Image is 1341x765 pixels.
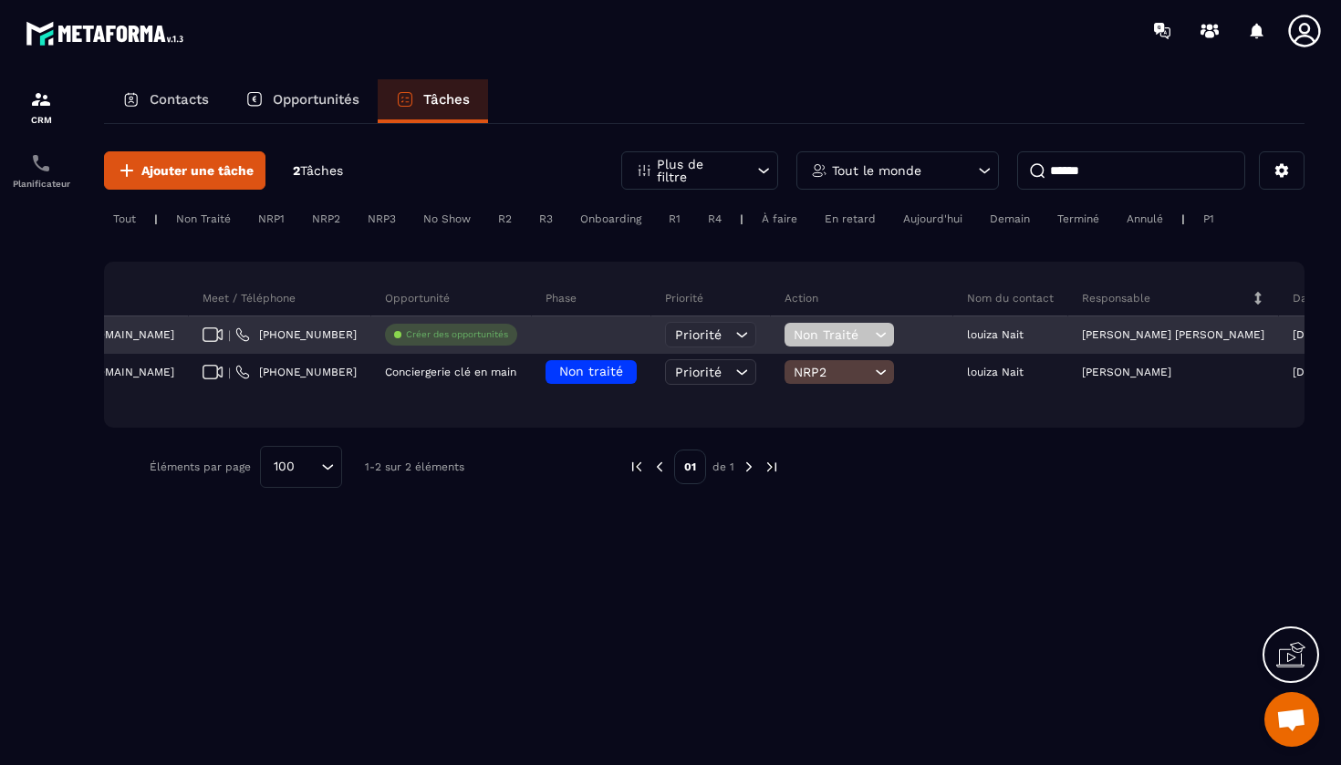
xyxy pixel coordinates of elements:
span: 100 [267,457,301,477]
a: formationformationCRM [5,75,78,139]
span: Ajouter une tâche [141,161,254,180]
a: Contacts [104,79,227,123]
p: [PERSON_NAME] [1082,366,1171,378]
p: Planificateur [5,179,78,189]
div: Tout [104,208,145,230]
img: next [764,459,780,475]
div: Onboarding [571,208,650,230]
span: Non traité [559,364,623,378]
p: CRM [5,115,78,125]
div: Terminé [1048,208,1108,230]
a: [PHONE_NUMBER] [235,365,357,379]
div: No Show [414,208,480,230]
span: | [228,366,231,379]
p: Phase [546,291,577,305]
p: Action [785,291,818,305]
input: Search for option [301,457,317,477]
p: 01 [674,450,706,484]
p: louiza Nait [967,328,1024,341]
img: prev [629,459,645,475]
p: Tâches [423,91,470,108]
p: Opportunité [385,291,450,305]
button: Ajouter une tâche [104,151,265,190]
p: | [154,212,158,225]
div: Annulé [1117,208,1172,230]
div: Search for option [260,446,342,488]
p: [PERSON_NAME] [PERSON_NAME] [1082,328,1264,341]
div: Non Traité [167,208,240,230]
p: Conciergerie clé en main [385,366,516,378]
p: | [1181,212,1185,225]
img: logo [26,16,190,50]
div: R2 [489,208,521,230]
p: Créer des opportunités [406,328,508,341]
span: Non Traité [794,327,870,342]
div: En retard [816,208,885,230]
p: | [740,212,743,225]
span: Priorité [675,365,722,379]
div: Ouvrir le chat [1264,692,1319,747]
img: formation [30,88,52,110]
p: Meet / Téléphone [203,291,296,305]
div: R4 [699,208,731,230]
span: | [228,328,231,342]
p: Priorité [665,291,703,305]
p: Contacts [150,91,209,108]
div: R1 [660,208,690,230]
p: Plus de filtre [657,158,737,183]
div: Demain [981,208,1039,230]
a: [PHONE_NUMBER] [235,327,357,342]
div: À faire [753,208,806,230]
a: schedulerschedulerPlanificateur [5,139,78,202]
img: prev [651,459,668,475]
p: Responsable [1082,291,1150,305]
img: scheduler [30,152,52,174]
p: Nom du contact [967,291,1054,305]
p: Tout le monde [832,164,921,177]
p: 2 [293,162,343,180]
p: Opportunités [273,91,359,108]
span: Tâches [300,163,343,178]
p: 1-2 sur 2 éléments [365,460,464,473]
div: P1 [1194,208,1223,230]
a: Tâches [378,79,488,123]
div: NRP1 [249,208,294,230]
p: de 1 [712,460,734,474]
div: Aujourd'hui [894,208,972,230]
a: Opportunités [227,79,378,123]
span: NRP2 [794,365,870,379]
p: Éléments par page [150,460,251,473]
div: NRP3 [359,208,405,230]
img: next [741,459,757,475]
div: NRP2 [303,208,349,230]
p: louiza Nait [967,366,1024,378]
span: Priorité [675,327,722,342]
div: R3 [530,208,562,230]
